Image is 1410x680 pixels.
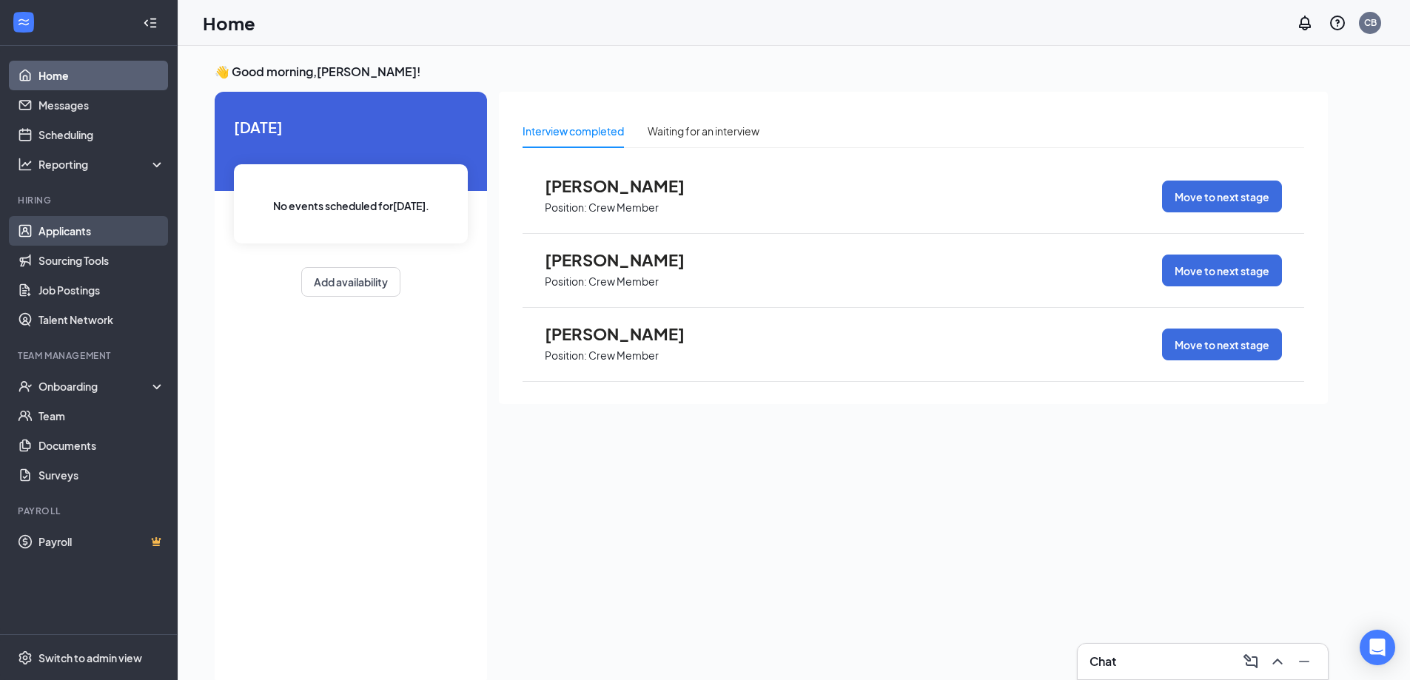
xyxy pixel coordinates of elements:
p: Position: [545,349,587,363]
svg: QuestionInfo [1329,14,1346,32]
a: Job Postings [38,275,165,305]
button: Move to next stage [1162,255,1282,286]
div: Waiting for an interview [648,123,759,139]
p: Crew Member [588,349,659,363]
svg: UserCheck [18,379,33,394]
svg: Analysis [18,157,33,172]
a: Talent Network [38,305,165,334]
h1: Home [203,10,255,36]
a: Team [38,401,165,431]
svg: Collapse [143,16,158,30]
p: Position: [545,201,587,215]
span: No events scheduled for [DATE] . [273,198,429,214]
div: Interview completed [523,123,624,139]
div: Team Management [18,349,162,362]
p: Position: [545,275,587,289]
p: Crew Member [588,275,659,289]
svg: ComposeMessage [1242,653,1260,670]
button: ChevronUp [1266,650,1289,673]
div: CB [1364,16,1377,29]
a: Sourcing Tools [38,246,165,275]
div: Open Intercom Messenger [1360,630,1395,665]
svg: Minimize [1295,653,1313,670]
div: Hiring [18,194,162,206]
a: Messages [38,90,165,120]
a: Surveys [38,460,165,490]
button: Move to next stage [1162,181,1282,212]
svg: ChevronUp [1269,653,1286,670]
a: Scheduling [38,120,165,149]
a: PayrollCrown [38,527,165,556]
span: [PERSON_NAME] [545,176,708,195]
div: Onboarding [38,379,152,394]
button: Move to next stage [1162,329,1282,360]
button: ComposeMessage [1239,650,1263,673]
svg: WorkstreamLogo [16,15,31,30]
div: Switch to admin view [38,650,142,665]
span: [PERSON_NAME] [545,250,708,269]
svg: Notifications [1296,14,1314,32]
button: Add availability [301,267,400,297]
span: [DATE] [234,115,468,138]
div: Payroll [18,505,162,517]
div: Reporting [38,157,166,172]
h3: 👋 Good morning, [PERSON_NAME] ! [215,64,1328,80]
svg: Settings [18,650,33,665]
a: Home [38,61,165,90]
button: Minimize [1292,650,1316,673]
a: Documents [38,431,165,460]
h3: Chat [1090,653,1116,670]
span: [PERSON_NAME] [545,324,708,343]
a: Applicants [38,216,165,246]
p: Crew Member [588,201,659,215]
